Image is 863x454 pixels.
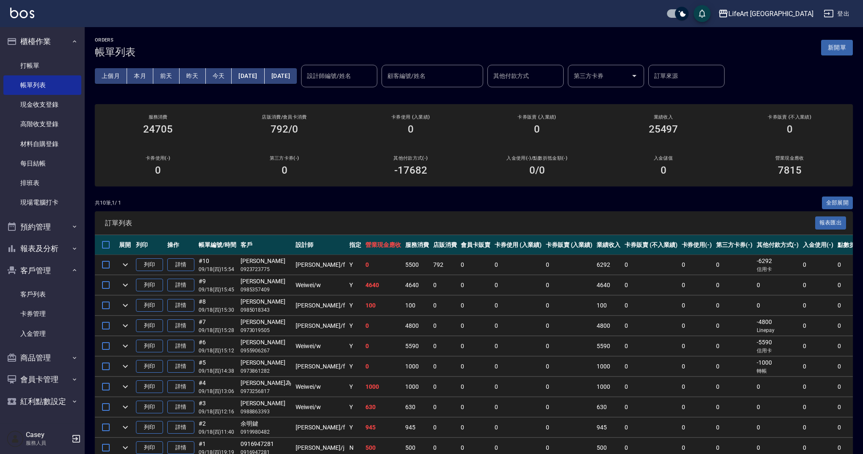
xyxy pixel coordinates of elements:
td: Weiwei /w [293,397,347,417]
h2: 營業現金應收 [737,155,843,161]
td: 0 [459,275,492,295]
td: 4800 [403,316,431,336]
td: [PERSON_NAME] /f [293,316,347,336]
td: 0 [544,377,595,397]
td: 0 [544,357,595,376]
button: 列印 [136,421,163,434]
td: 0 [680,357,714,376]
td: 6292 [595,255,622,275]
p: 轉帳 [757,367,799,375]
td: 0 [492,255,544,275]
td: Weiwei /w [293,275,347,295]
th: 帳單編號/時間 [196,235,238,255]
td: Y [347,357,363,376]
td: #8 [196,296,238,316]
td: 0 [801,255,835,275]
p: 09/18 (四) 15:45 [199,286,236,293]
a: 詳情 [167,360,194,373]
th: 入金使用(-) [801,235,835,255]
button: [DATE] [232,68,264,84]
th: 卡券使用 (入業績) [492,235,544,255]
td: 4640 [363,275,403,295]
h2: 卡券販賣 (不入業績) [737,114,843,120]
button: [DATE] [265,68,297,84]
button: 列印 [136,319,163,332]
button: expand row [119,299,132,312]
td: 0 [755,275,801,295]
th: 其他付款方式(-) [755,235,801,255]
p: 0973861282 [241,367,291,375]
td: 0 [680,275,714,295]
td: 0 [544,275,595,295]
p: 0923723775 [241,266,291,273]
td: #10 [196,255,238,275]
a: 每日結帳 [3,154,81,173]
td: 0 [431,418,459,437]
td: 0 [431,377,459,397]
td: 1000 [403,377,431,397]
a: 詳情 [167,319,194,332]
td: #5 [196,357,238,376]
td: 5590 [403,336,431,356]
td: #7 [196,316,238,336]
td: 0 [714,418,755,437]
p: 共 10 筆, 1 / 1 [95,199,121,207]
button: 今天 [206,68,232,84]
button: expand row [119,441,132,454]
td: 0 [431,336,459,356]
div: [PERSON_NAME] [241,297,291,306]
h3: 服務消費 [105,114,211,120]
a: 詳情 [167,299,194,312]
td: 0 [492,397,544,417]
p: 服務人員 [26,439,69,447]
div: [PERSON_NAME] [241,277,291,286]
div: 余明鍵 [241,419,291,428]
td: 0 [492,357,544,376]
td: Y [347,418,363,437]
h2: 業績收入 [610,114,716,120]
td: 0 [459,316,492,336]
button: 列印 [136,299,163,312]
td: 0 [363,357,403,376]
td: -6292 [755,255,801,275]
td: 4640 [595,275,622,295]
td: 0 [459,397,492,417]
td: [PERSON_NAME] /f [293,255,347,275]
a: 打帳單 [3,56,81,75]
td: 0 [801,418,835,437]
p: 09/18 (四) 15:12 [199,347,236,354]
td: 0 [492,418,544,437]
td: 0 [622,397,679,417]
td: 0 [544,418,595,437]
h3: 0 [534,123,540,135]
td: 0 [714,377,755,397]
a: 新開單 [821,43,853,51]
td: Y [347,316,363,336]
h2: 其他付款方式(-) [358,155,464,161]
td: 0 [622,377,679,397]
td: 0 [459,377,492,397]
td: 5590 [595,336,622,356]
td: 0 [431,397,459,417]
span: 訂單列表 [105,219,815,227]
button: 會員卡管理 [3,368,81,390]
td: 0 [801,275,835,295]
td: -4800 [755,316,801,336]
button: 列印 [136,340,163,353]
th: 第三方卡券(-) [714,235,755,255]
p: 09/18 (四) 13:06 [199,388,236,395]
th: 操作 [165,235,196,255]
button: 昨天 [180,68,206,84]
button: expand row [119,279,132,291]
td: 0 [363,316,403,336]
div: [PERSON_NAME] [241,318,291,327]
p: 0955906267 [241,347,291,354]
td: 0 [459,357,492,376]
td: 0 [714,275,755,295]
img: Person [7,430,24,447]
button: expand row [119,319,132,332]
a: 排班表 [3,173,81,193]
td: 0 [755,296,801,316]
td: 100 [595,296,622,316]
button: save [694,5,711,22]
